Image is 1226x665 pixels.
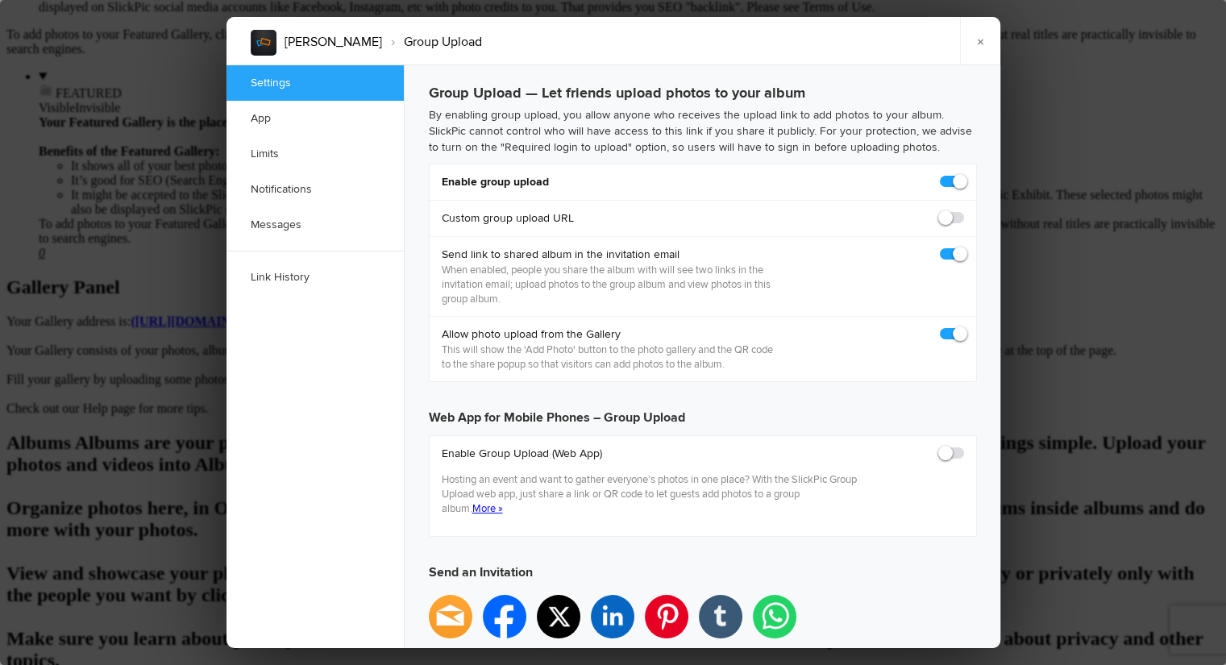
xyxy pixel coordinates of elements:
b: Enable Group Upload (Web App) [442,446,859,462]
h3: Group Upload — Let friends upload photos to your album [429,78,977,107]
a: More » [472,502,503,515]
b: Send link to shared album in the invitation email [442,247,781,263]
p: When enabled, people you share the album with will see two links in the invitation email; upload ... [442,263,781,306]
li: linkedin [591,595,634,638]
a: App [226,101,404,136]
p: By enabling group upload, you allow anyone who receives the upload link to add photos to your alb... [429,107,977,156]
p: Hosting an event and want to gather everyone’s photos in one place? With the SlickPic Group Uploa... [442,472,859,516]
li: Group Upload [382,28,482,56]
p: This will show the 'Add Photo' button to the photo gallery and the QR code to the share popup so ... [442,343,781,372]
a: Messages [226,207,404,243]
img: album_sample.webp [251,30,276,56]
a: Limits [226,136,404,172]
b: Allow photo upload from the Gallery [442,326,781,343]
li: tumblr [699,595,742,638]
li: whatsapp [753,595,796,638]
li: facebook [483,595,526,638]
a: × [960,17,1000,65]
a: Link History [226,260,404,295]
h3: Send an Invitation [429,550,977,595]
b: Custom group upload URL [442,210,574,227]
a: Settings [226,65,404,101]
li: pinterest [645,595,688,638]
li: [PERSON_NAME] [285,28,382,56]
li: twitter [537,595,580,638]
a: Notifications [226,172,404,207]
b: Enable group upload [442,174,549,190]
h3: Web App for Mobile Phones – Group Upload [429,395,977,427]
